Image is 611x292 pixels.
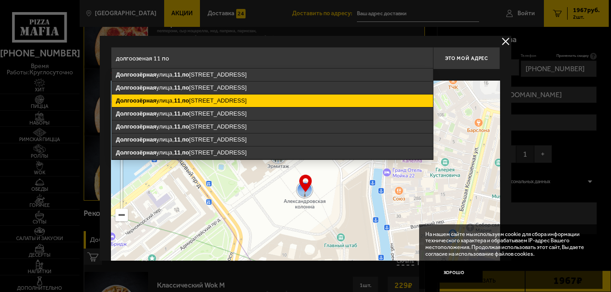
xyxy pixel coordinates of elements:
[445,56,488,61] span: Это мой адрес
[116,84,157,91] ymaps: Долгоозёрная
[112,69,433,81] ymaps: улица, , [STREET_ADDRESS]
[111,72,237,79] p: Укажите дом на карте или в поле ввода
[174,110,180,117] ymaps: 11
[111,47,433,69] input: Введите адрес доставки
[116,110,157,117] ymaps: Долгоозёрная
[174,97,180,104] ymaps: 11
[174,136,180,143] ymaps: 11
[174,71,180,78] ymaps: 11
[112,133,433,146] ymaps: улица, , [STREET_ADDRESS]
[174,123,180,130] ymaps: 11
[174,149,180,156] ymaps: 11
[182,84,189,91] ymaps: по
[112,120,433,133] ymaps: улица, , [STREET_ADDRESS]
[112,146,433,159] ymaps: улица, , [STREET_ADDRESS]
[425,231,590,258] p: На нашем сайте мы используем cookie для сбора информации технического характера и обрабатываем IP...
[112,94,433,107] ymaps: улица, , [STREET_ADDRESS]
[174,84,180,91] ymaps: 11
[116,97,157,104] ymaps: Долгоозёрная
[182,136,189,143] ymaps: по
[116,136,157,143] ymaps: Долгоозёрная
[116,149,157,156] ymaps: Долгоозёрная
[182,110,189,117] ymaps: по
[182,97,189,104] ymaps: по
[500,36,511,47] button: delivery type
[433,47,500,69] button: Это мой адрес
[112,82,433,94] ymaps: улица, , [STREET_ADDRESS]
[182,149,189,156] ymaps: по
[116,71,157,78] ymaps: Долгоозёрная
[425,263,483,283] button: Хорошо
[112,107,433,120] ymaps: улица, , [STREET_ADDRESS]
[116,123,157,130] ymaps: Долгоозёрная
[182,123,189,130] ymaps: по
[182,71,189,78] ymaps: по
